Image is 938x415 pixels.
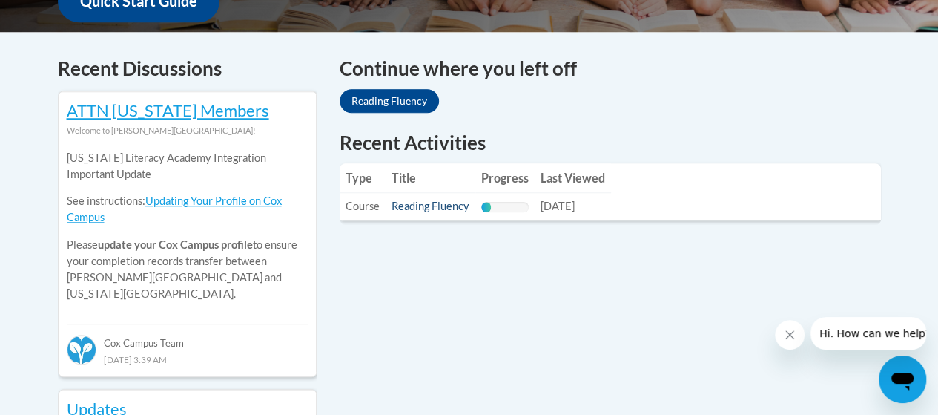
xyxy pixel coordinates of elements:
[67,193,308,226] p: See instructions:
[386,163,475,193] th: Title
[775,320,805,350] iframe: Close message
[67,351,308,367] div: [DATE] 3:39 AM
[340,163,386,193] th: Type
[541,200,575,212] span: [DATE]
[67,195,282,223] a: Updating Your Profile on Cox Campus
[67,150,308,183] p: [US_STATE] Literacy Academy Integration Important Update
[67,122,308,139] div: Welcome to [PERSON_NAME][GEOGRAPHIC_DATA]!
[67,335,96,365] img: Cox Campus Team
[9,10,120,22] span: Hi. How can we help?
[392,200,469,212] a: Reading Fluency
[340,129,881,156] h1: Recent Activities
[879,356,926,403] iframe: Button to launch messaging window
[810,317,926,350] iframe: Message from company
[475,163,535,193] th: Progress
[67,324,308,350] div: Cox Campus Team
[67,100,269,120] a: ATTN [US_STATE] Members
[340,89,439,113] a: Reading Fluency
[340,54,881,83] h4: Continue where you left off
[67,139,308,313] div: Please to ensure your completion records transfer between [PERSON_NAME][GEOGRAPHIC_DATA] and [US_...
[98,238,253,251] b: update your Cox Campus profile
[346,200,380,212] span: Course
[58,54,317,83] h4: Recent Discussions
[481,202,491,212] div: Progress, %
[535,163,611,193] th: Last Viewed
